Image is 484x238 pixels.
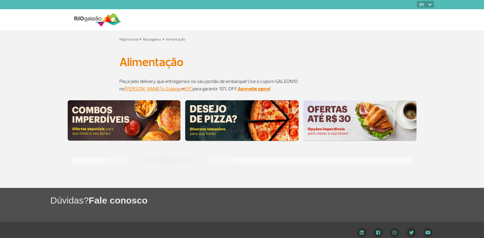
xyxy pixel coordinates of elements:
a: Alimentação [166,37,185,42]
img: Instagram [390,228,399,237]
a: [PERSON_NAME]'s [125,86,165,92]
a: Subway [165,86,181,92]
img: Twitter [407,228,416,237]
img: LinkedIn [357,228,366,237]
a: > [162,35,165,42]
a: > [139,35,141,42]
img: Facebook [374,228,383,237]
a: KFC [184,86,192,92]
a: Aproveite agora! [238,86,270,92]
p: Peça pelo delivery que entregamos no seu portão de embarque! Use o cupom GALEON10 no , e para gar... [119,78,365,93]
img: YouTube [423,228,432,237]
a: Passageiros [143,37,161,42]
span: Fale conosco [89,195,148,205]
h1: Alimentação [119,57,365,67]
a: Página inicial [119,37,138,42]
h1: Dúvidas? [50,194,484,207]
